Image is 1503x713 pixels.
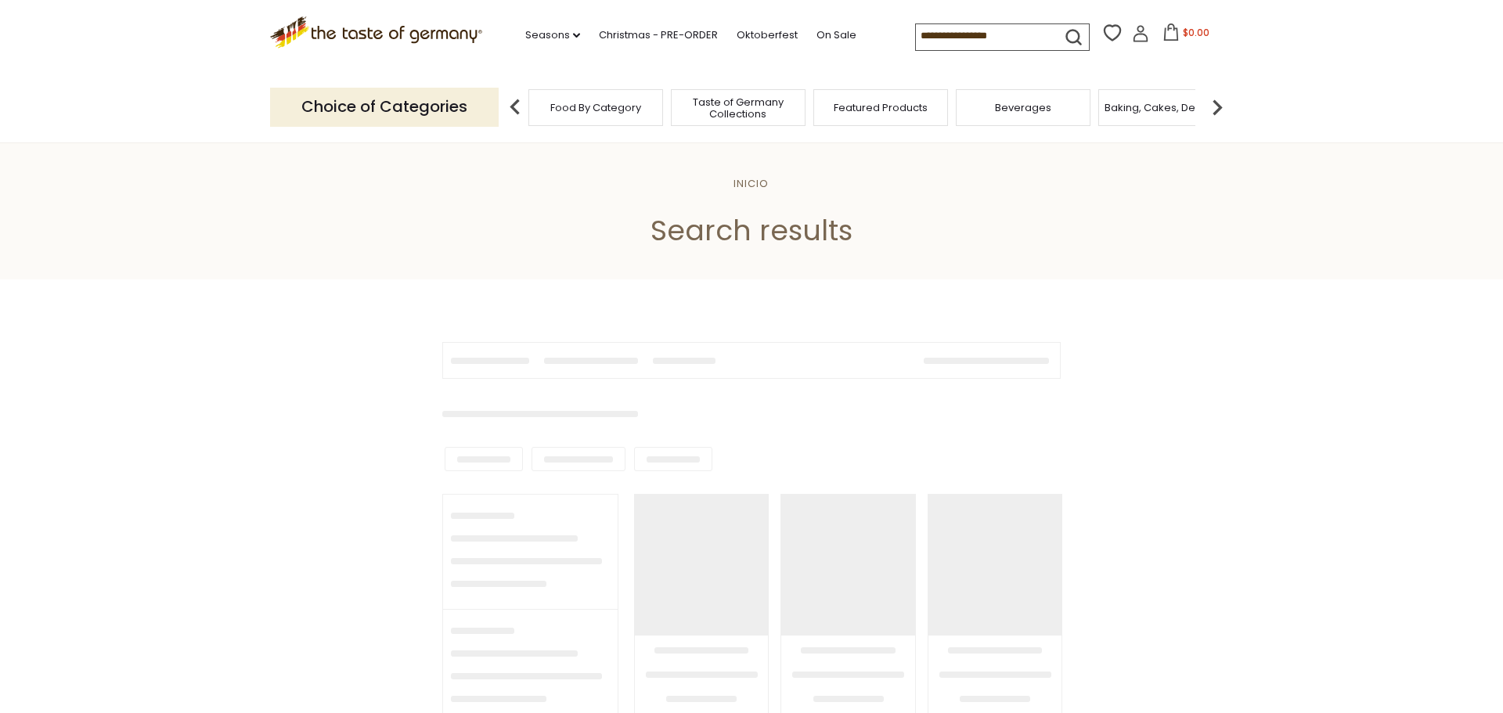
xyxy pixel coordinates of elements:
button: $0.00 [1152,23,1219,47]
span: $0.00 [1183,26,1209,39]
p: Choice of Categories [270,88,499,126]
a: Inicio [733,176,769,191]
img: next arrow [1202,92,1233,123]
a: Seasons [525,27,580,44]
a: Oktoberfest [737,27,798,44]
h1: Search results [49,213,1454,248]
a: Food By Category [550,102,641,113]
a: Featured Products [834,102,928,113]
a: Beverages [995,102,1051,113]
a: Taste of Germany Collections [676,96,801,120]
a: Baking, Cakes, Desserts [1105,102,1226,113]
a: On Sale [816,27,856,44]
a: Christmas - PRE-ORDER [599,27,718,44]
img: previous arrow [499,92,531,123]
